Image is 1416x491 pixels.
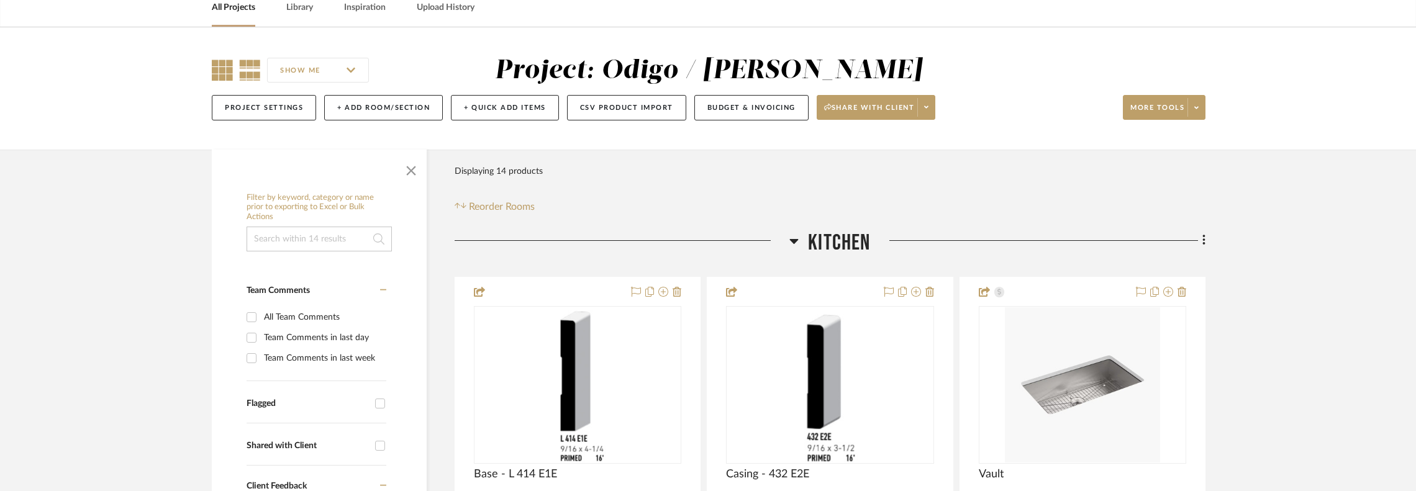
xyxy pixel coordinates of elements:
[546,307,609,462] img: Base - L 414 E1E
[247,193,392,222] h6: Filter by keyword, category or name prior to exporting to Excel or Bulk Actions
[324,95,443,120] button: + Add Room/Section
[247,227,392,251] input: Search within 14 results
[495,58,922,84] div: Project: Odigo / [PERSON_NAME]
[399,156,424,181] button: Close
[474,467,557,481] span: Base - L 414 E1E
[567,95,686,120] button: CSV Product Import
[817,95,936,120] button: Share with client
[1123,95,1205,120] button: More tools
[264,328,383,348] div: Team Comments in last day
[264,348,383,368] div: Team Comments in last week
[247,482,307,490] span: Client Feedback
[212,95,316,120] button: Project Settings
[451,95,559,120] button: + Quick Add Items
[1005,307,1160,462] img: Vault
[247,441,369,451] div: Shared with Client
[1130,103,1184,122] span: More tools
[455,199,535,214] button: Reorder Rooms
[264,307,383,327] div: All Team Comments
[469,199,535,214] span: Reorder Rooms
[808,230,870,256] span: Kitchen
[247,286,310,295] span: Team Comments
[824,103,915,122] span: Share with client
[979,307,1186,463] div: 0
[979,467,1004,481] span: Vault
[794,307,866,462] img: Casing - 432 E2E
[455,159,543,184] div: Displaying 14 products
[694,95,809,120] button: Budget & Invoicing
[726,467,809,481] span: Casing - 432 E2E
[247,399,369,409] div: Flagged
